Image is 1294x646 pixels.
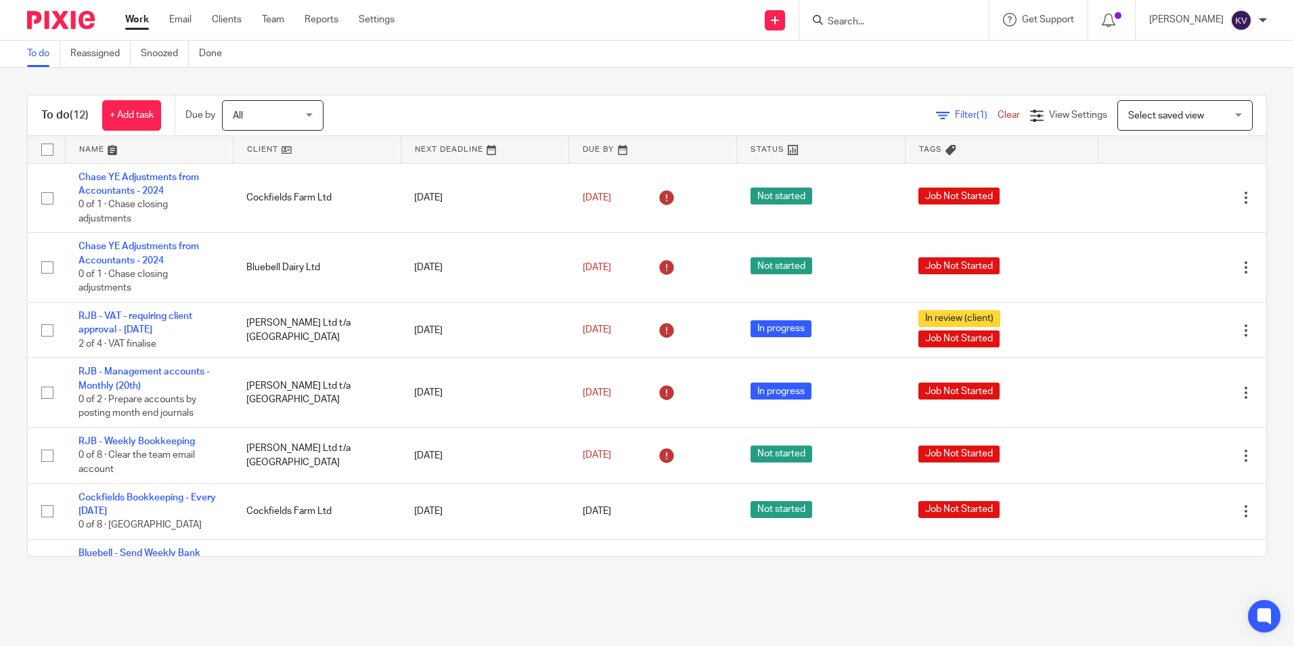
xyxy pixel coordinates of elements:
span: [DATE] [583,451,611,460]
span: Job Not Started [918,188,1000,204]
a: To do [27,41,60,67]
span: Job Not Started [918,330,1000,347]
a: Settings [359,13,395,26]
span: In progress [751,320,811,337]
span: Job Not Started [918,383,1000,400]
td: [PERSON_NAME] Ltd t/a [GEOGRAPHIC_DATA] [233,428,401,483]
span: 0 of 1 · Chase closing adjustments [79,200,168,223]
span: Select saved view [1128,111,1204,121]
span: Filter [955,110,998,120]
a: RJB - VAT - requiring client approval - [DATE] [79,311,192,335]
span: Job Not Started [918,257,1000,274]
a: RJB - Management accounts - Monthly (20th) [79,367,210,390]
span: (12) [70,110,89,121]
span: [DATE] [583,507,611,516]
td: Cockfields Farm Ltd [233,163,401,233]
td: [DATE] [401,428,568,483]
span: Not started [751,257,812,274]
p: Due by [185,108,215,122]
span: Not started [751,188,812,204]
td: [DATE] [401,233,568,303]
td: Bluebell Dairy Ltd [233,539,401,637]
a: Reports [305,13,338,26]
td: [PERSON_NAME] Ltd t/a [GEOGRAPHIC_DATA] [233,358,401,428]
img: Pixie [27,11,95,29]
span: Not started [751,446,812,462]
td: Bluebell Dairy Ltd [233,233,401,303]
a: Reassigned [70,41,131,67]
span: Job Not Started [918,446,1000,462]
a: Bluebell - Send Weekly Bank Statements/Allstar [79,548,200,572]
td: [DATE] [401,358,568,428]
td: [PERSON_NAME] Ltd t/a [GEOGRAPHIC_DATA] [233,303,401,358]
td: [DATE] [401,163,568,233]
a: Team [262,13,284,26]
span: In review (client) [918,310,1000,327]
span: Tags [919,146,942,153]
a: RJB - Weekly Bookkeeping [79,437,195,446]
span: Get Support [1022,15,1074,24]
span: All [233,111,243,121]
span: Not started [751,501,812,518]
td: Cockfields Farm Ltd [233,483,401,539]
td: [DATE] [401,483,568,539]
td: [DATE] [401,539,568,637]
span: 2 of 4 · VAT finalise [79,339,156,349]
span: 0 of 8 · [GEOGRAPHIC_DATA] [79,520,202,530]
p: [PERSON_NAME] [1149,13,1224,26]
a: Chase YE Adjustments from Accountants - 2024 [79,242,199,265]
input: Search [826,16,948,28]
a: Chase YE Adjustments from Accountants - 2024 [79,173,199,196]
span: In progress [751,383,811,400]
a: Email [169,13,192,26]
h1: To do [41,108,89,123]
span: Job Not Started [918,501,1000,518]
a: Clear [998,110,1020,120]
a: Clients [212,13,242,26]
a: + Add task [102,100,161,131]
span: [DATE] [583,388,611,397]
span: 0 of 2 · Prepare accounts by posting month end journals [79,395,196,418]
td: [DATE] [401,303,568,358]
span: (1) [977,110,987,120]
a: Snoozed [141,41,189,67]
span: 0 of 8 · Clear the team email account [79,451,195,475]
span: 0 of 1 · Chase closing adjustments [79,270,168,293]
span: [DATE] [583,325,611,335]
img: svg%3E [1230,9,1252,31]
a: Done [199,41,232,67]
span: [DATE] [583,263,611,272]
span: View Settings [1049,110,1107,120]
span: [DATE] [583,193,611,202]
a: Cockfields Bookkeeping - Every [DATE] [79,493,216,516]
a: Work [125,13,149,26]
